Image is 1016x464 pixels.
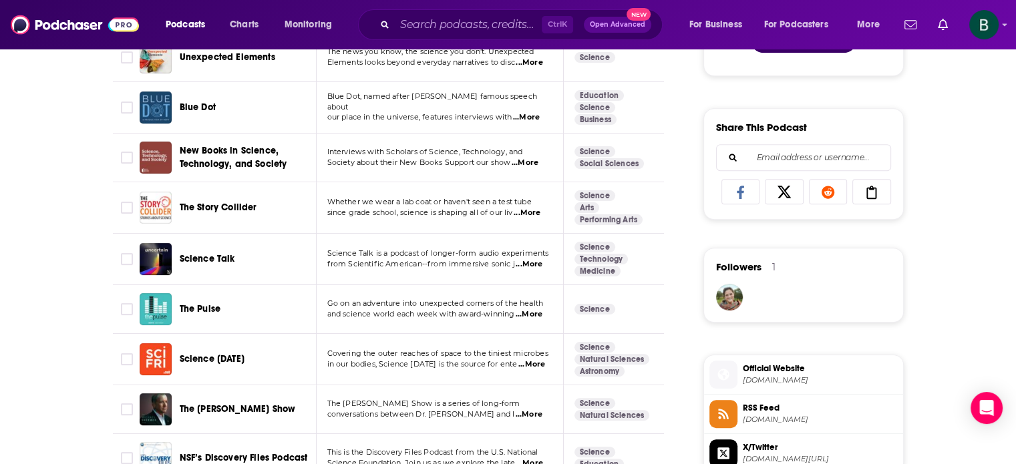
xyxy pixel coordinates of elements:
[11,12,139,37] img: Podchaser - Follow, Share and Rate Podcasts
[680,14,759,35] button: open menu
[327,409,515,419] span: conversations between Dr. [PERSON_NAME] and l
[709,361,898,389] a: Official Website[DOMAIN_NAME]
[514,208,540,218] span: ...More
[743,402,898,414] span: RSS Feed
[121,303,133,315] span: Toggle select row
[327,208,513,217] span: since grade school, science is shaping all of our liv
[574,90,625,101] a: Education
[327,197,532,206] span: Whether we wear a lab coat or haven't seen a test tube
[574,114,617,125] a: Business
[180,452,308,463] span: NSF’s Discovery Files Podcast
[743,454,898,464] span: twitter.com/KPCWRadio
[140,142,172,174] img: New Books in Science, Technology, and Society
[743,375,898,385] span: kpcw.org
[574,190,615,201] a: Science
[574,214,643,225] a: Performing Arts
[743,363,898,375] span: Official Website
[516,309,542,320] span: ...More
[327,158,511,167] span: Society about their New Books Support our show
[969,10,999,39] img: User Profile
[327,91,537,111] span: Blue Dot, named after [PERSON_NAME] famous speech about
[574,242,615,252] a: Science
[327,298,544,308] span: Go on an adventure into unexpected corners of the health
[716,260,761,273] span: Followers
[180,302,221,316] a: The Pulse
[772,261,776,273] div: 1
[516,409,542,420] span: ...More
[140,91,172,124] img: Blue Dot
[857,15,880,34] span: More
[969,10,999,39] button: Show profile menu
[180,101,216,113] span: Blue Dot
[709,400,898,428] a: RSS Feed[DOMAIN_NAME]
[221,14,267,35] a: Charts
[590,21,645,28] span: Open Advanced
[716,144,891,171] div: Search followers
[327,57,515,67] span: Elements looks beyond everyday narratives to disc
[140,243,172,275] img: Science Talk
[180,144,312,171] a: New Books in Science, Technology, and Society
[180,202,257,213] span: The Story Collider
[121,452,133,464] span: Toggle select row
[121,152,133,164] span: Toggle select row
[743,415,898,425] span: kpcw.org
[574,102,615,113] a: Science
[512,158,538,168] span: ...More
[180,145,287,170] span: New Books in Science, Technology, and Society
[574,304,615,314] a: Science
[327,447,538,457] span: This is the Discovery Files Podcast from the U.S. National
[574,146,615,157] a: Science
[513,112,540,123] span: ...More
[395,14,542,35] input: Search podcasts, credits, & more...
[755,14,848,35] button: open menu
[574,410,650,421] a: Natural Sciences
[180,353,244,365] span: Science [DATE]
[156,14,222,35] button: open menu
[764,15,828,34] span: For Podcasters
[230,15,259,34] span: Charts
[327,349,548,358] span: Covering the outer reaches of space to the tiniest microbes
[727,145,880,170] input: Email address or username...
[584,17,651,33] button: Open AdvancedNew
[574,158,645,169] a: Social Sciences
[121,353,133,365] span: Toggle select row
[121,51,133,63] span: Toggle select row
[327,359,518,369] span: in our bodies, Science [DATE] is the source for ente
[969,10,999,39] span: Logged in as betsy46033
[689,15,742,34] span: For Business
[140,343,172,375] img: Science Friday
[140,393,172,425] img: The Michael Shermer Show
[574,354,650,365] a: Natural Sciences
[327,147,523,156] span: Interviews with Scholars of Science, Technology, and
[574,202,600,213] a: Arts
[180,403,296,416] a: The [PERSON_NAME] Show
[121,202,133,214] span: Toggle select row
[574,398,615,409] a: Science
[327,47,534,56] span: The news you know, the science you don’t. Unexpected
[180,252,235,266] a: Science Talk
[327,112,512,122] span: our place in the universe, features interviews with
[574,266,621,276] a: Medicine
[574,52,615,63] a: Science
[716,284,743,310] img: SpeciesRichness
[140,293,172,325] img: The Pulse
[327,309,515,318] span: and science world each week with award-winning
[574,447,615,457] a: Science
[371,9,675,40] div: Search podcasts, credits, & more...
[716,121,807,134] h3: Share This Podcast
[848,14,896,35] button: open menu
[574,366,625,377] a: Astronomy
[899,13,922,36] a: Show notifications dropdown
[180,353,244,366] a: Science [DATE]
[516,57,542,68] span: ...More
[140,41,172,73] a: Unexpected Elements
[121,403,133,415] span: Toggle select row
[140,192,172,224] img: The Story Collider
[627,8,651,21] span: New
